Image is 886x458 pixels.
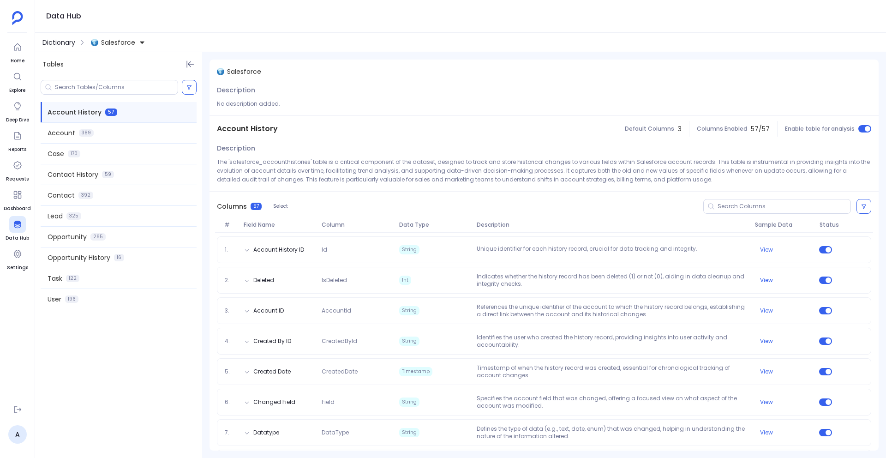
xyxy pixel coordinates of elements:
[35,52,202,76] div: Tables
[221,246,240,253] span: 1.
[473,425,751,440] p: Defines the type of data (e.g., text, date, enum) that was changed, helping in understanding the ...
[318,429,395,436] span: DataType
[760,337,773,345] button: View
[221,221,240,229] span: #
[625,125,674,133] span: Default Columns
[678,124,682,133] span: 3
[105,108,117,116] span: 57
[318,246,395,253] span: Id
[42,38,75,47] span: Dictionary
[399,245,419,254] span: String
[8,425,27,444] a: A
[48,211,63,221] span: Lead
[760,246,773,253] button: View
[66,212,81,220] span: 325
[221,368,240,375] span: 5.
[48,170,98,179] span: Contact History
[6,157,29,183] a: Requests
[89,35,147,50] button: Salesforce
[253,398,295,406] button: Changed Field
[240,221,317,229] span: Field Name
[48,128,75,138] span: Account
[102,171,114,178] span: 59
[55,84,178,91] input: Search Tables/Columns
[399,306,419,315] span: String
[4,205,31,212] span: Dashboard
[66,275,79,282] span: 122
[217,202,247,211] span: Columns
[253,429,279,436] button: Datatype
[760,277,773,284] button: View
[8,146,26,153] span: Reports
[318,398,395,406] span: Field
[6,98,29,124] a: Deep Dive
[760,398,773,406] button: View
[399,337,419,346] span: String
[217,144,255,153] span: Description
[318,277,395,284] span: IsDeleted
[65,295,78,303] span: 196
[473,303,751,318] p: References the unique identifier of the account to which the history record belongs, establishing...
[221,277,240,284] span: 2.
[114,254,124,261] span: 16
[318,307,395,314] span: AccountId
[79,129,94,137] span: 389
[78,192,93,199] span: 392
[6,175,29,183] span: Requests
[48,191,75,200] span: Contact
[184,58,197,71] button: Hide Tables
[227,67,261,76] span: Salesforce
[101,38,135,47] span: Salesforce
[91,39,98,46] img: iceberg.svg
[221,398,240,406] span: 6.
[253,277,274,284] button: Deleted
[399,428,419,437] span: String
[253,307,284,314] button: Account ID
[253,337,291,345] button: Created By ID
[221,307,240,314] span: 3.
[6,216,29,242] a: Data Hub
[816,221,842,229] span: Status
[760,429,773,436] button: View
[318,368,395,375] span: CreatedDate
[253,368,291,375] button: Created Date
[6,235,29,242] span: Data Hub
[399,276,411,285] span: Int
[399,398,419,407] span: String
[48,232,87,241] span: Opportunity
[473,221,751,229] span: Description
[9,87,26,94] span: Explore
[473,395,751,410] p: Specifies the account field that was changed, offering a focused view on what aspect of the accou...
[253,246,304,253] button: Account History ID
[217,157,871,184] p: The 'salesforce_accounthistories' table is a critical component of the dataset, designed to track...
[217,85,255,95] span: Description
[7,264,28,271] span: Settings
[318,337,395,345] span: CreatedById
[48,274,62,283] span: Task
[9,39,26,65] a: Home
[399,367,432,376] span: Timestamp
[395,221,473,229] span: Data Type
[4,187,31,212] a: Dashboard
[697,125,747,133] span: Columns Enabled
[473,245,751,254] p: Unique identifier for each history record, crucial for data tracking and integrity.
[760,368,773,375] button: View
[8,127,26,153] a: Reports
[12,11,23,25] img: petavue logo
[48,253,110,262] span: Opportunity History
[9,68,26,94] a: Explore
[267,200,294,212] button: Select
[473,334,751,349] p: Identifies the user who created the history record, providing insights into user activity and acc...
[251,203,262,210] span: 57
[7,246,28,271] a: Settings
[221,337,240,345] span: 4.
[217,68,224,75] img: iceberg.svg
[751,221,816,229] span: Sample Data
[217,123,278,134] span: Account History
[718,203,850,210] input: Search Columns
[751,124,770,133] span: 57 / 57
[90,233,106,241] span: 265
[9,57,26,65] span: Home
[6,116,29,124] span: Deep Dive
[68,150,80,157] span: 170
